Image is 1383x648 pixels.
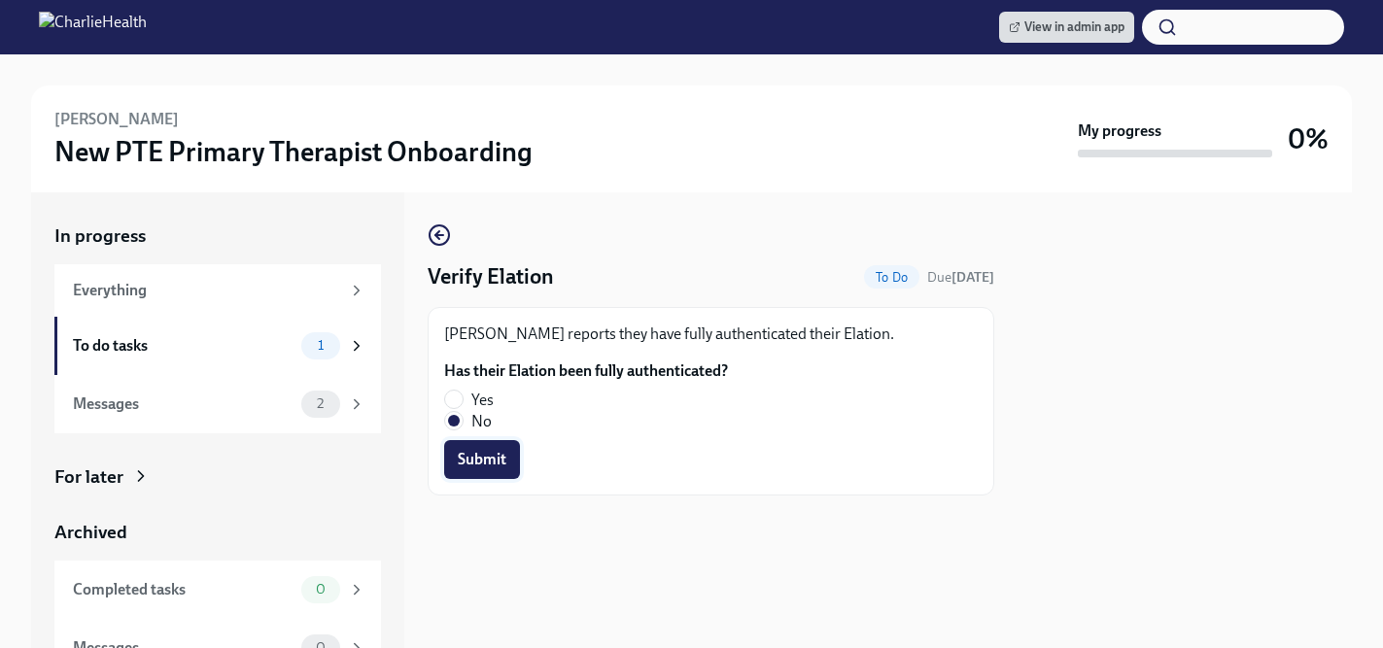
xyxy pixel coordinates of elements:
[54,134,533,169] h3: New PTE Primary Therapist Onboarding
[927,269,994,286] span: Due
[54,520,381,545] a: Archived
[306,338,335,353] span: 1
[54,464,123,490] div: For later
[73,335,294,357] div: To do tasks
[54,375,381,433] a: Messages2
[73,280,340,301] div: Everything
[927,268,994,287] span: September 17th, 2025 10:00
[951,269,994,286] strong: [DATE]
[444,360,728,382] label: Has their Elation been fully authenticated?
[304,582,337,597] span: 0
[54,264,381,317] a: Everything
[428,262,554,291] h4: Verify Elation
[1288,121,1329,156] h3: 0%
[444,440,520,479] button: Submit
[54,223,381,249] a: In progress
[39,12,147,43] img: CharlieHealth
[864,270,919,285] span: To Do
[73,393,294,415] div: Messages
[471,390,494,411] span: Yes
[444,324,978,345] p: [PERSON_NAME] reports they have fully authenticated their Elation.
[305,396,335,411] span: 2
[54,109,179,130] h6: [PERSON_NAME]
[54,317,381,375] a: To do tasks1
[54,561,381,619] a: Completed tasks0
[54,464,381,490] a: For later
[73,579,294,600] div: Completed tasks
[471,411,492,432] span: No
[999,12,1134,43] a: View in admin app
[1009,17,1124,37] span: View in admin app
[1078,120,1161,142] strong: My progress
[458,450,506,469] span: Submit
